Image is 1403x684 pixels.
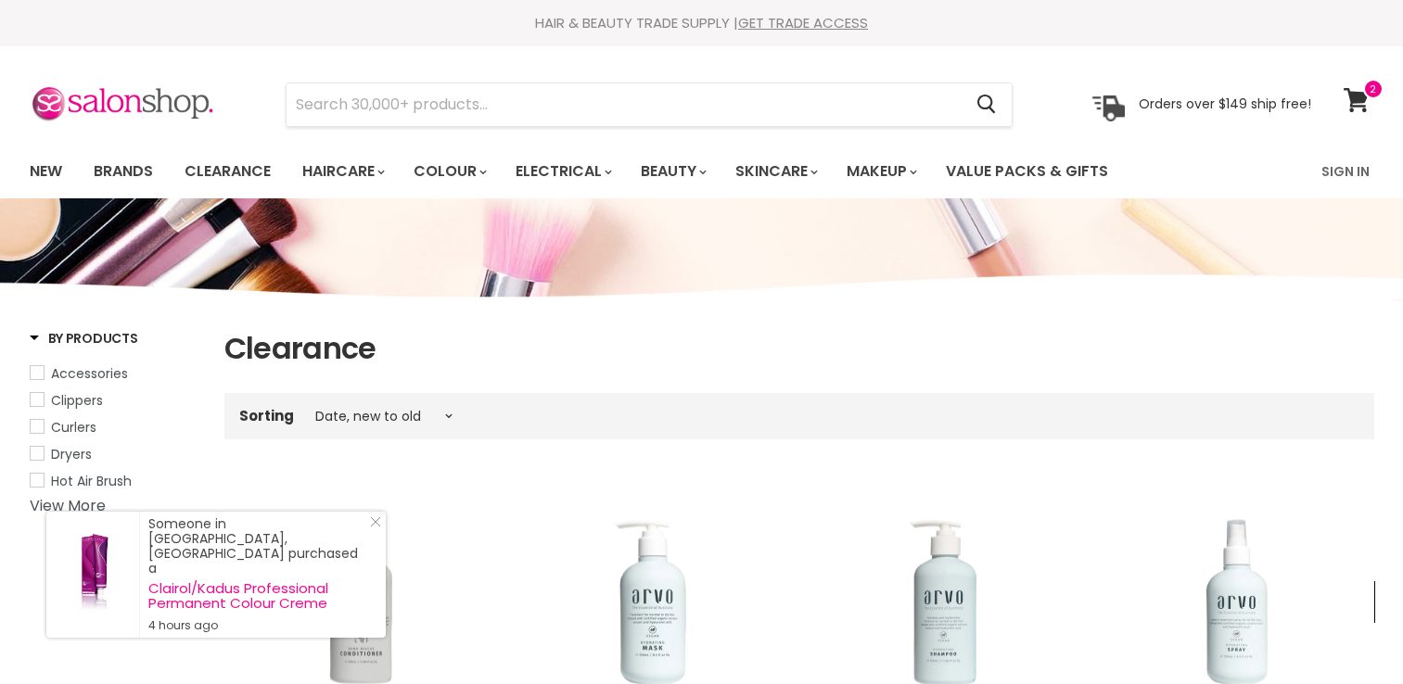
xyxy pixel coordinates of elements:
a: Value Packs & Gifts [932,152,1122,191]
a: Skincare [721,152,829,191]
h1: Clearance [224,329,1374,368]
a: Close Notification [363,516,381,535]
input: Search [287,83,963,126]
a: Beauty [627,152,718,191]
a: Accessories [30,363,201,384]
a: View More [30,495,106,516]
a: GET TRADE ACCESS [738,13,868,32]
form: Product [286,82,1013,127]
a: New [16,152,76,191]
iframe: Gorgias live chat messenger [1310,597,1384,665]
a: Colour [400,152,498,191]
nav: Main [6,145,1397,198]
a: Brands [80,152,167,191]
span: Clippers [51,391,103,410]
button: Search [963,83,1012,126]
span: Hot Air Brush [51,472,132,490]
svg: Close Icon [370,516,381,527]
a: Sign In [1310,152,1381,191]
div: HAIR & BEAUTY TRADE SUPPLY | [6,14,1397,32]
a: Haircare [288,152,396,191]
a: Dryers [30,444,201,464]
a: Clairol/Kadus Professional Permanent Colour Creme [148,581,367,611]
a: Makeup [833,152,928,191]
small: 4 hours ago [148,618,367,633]
a: Clippers [30,390,201,411]
span: Curlers [51,418,96,437]
span: Dryers [51,445,92,463]
p: Orders over $149 ship free! [1139,95,1311,112]
span: Accessories [51,364,128,383]
div: Someone in [GEOGRAPHIC_DATA], [GEOGRAPHIC_DATA] purchased a [148,516,367,633]
a: Visit product page [46,512,139,638]
h3: By Products [30,329,138,348]
label: Sorting [239,408,294,424]
a: Curlers [30,417,201,437]
a: Electrical [502,152,623,191]
a: Clearance [171,152,285,191]
ul: Main menu [16,145,1217,198]
a: Hot Air Brush [30,471,201,491]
